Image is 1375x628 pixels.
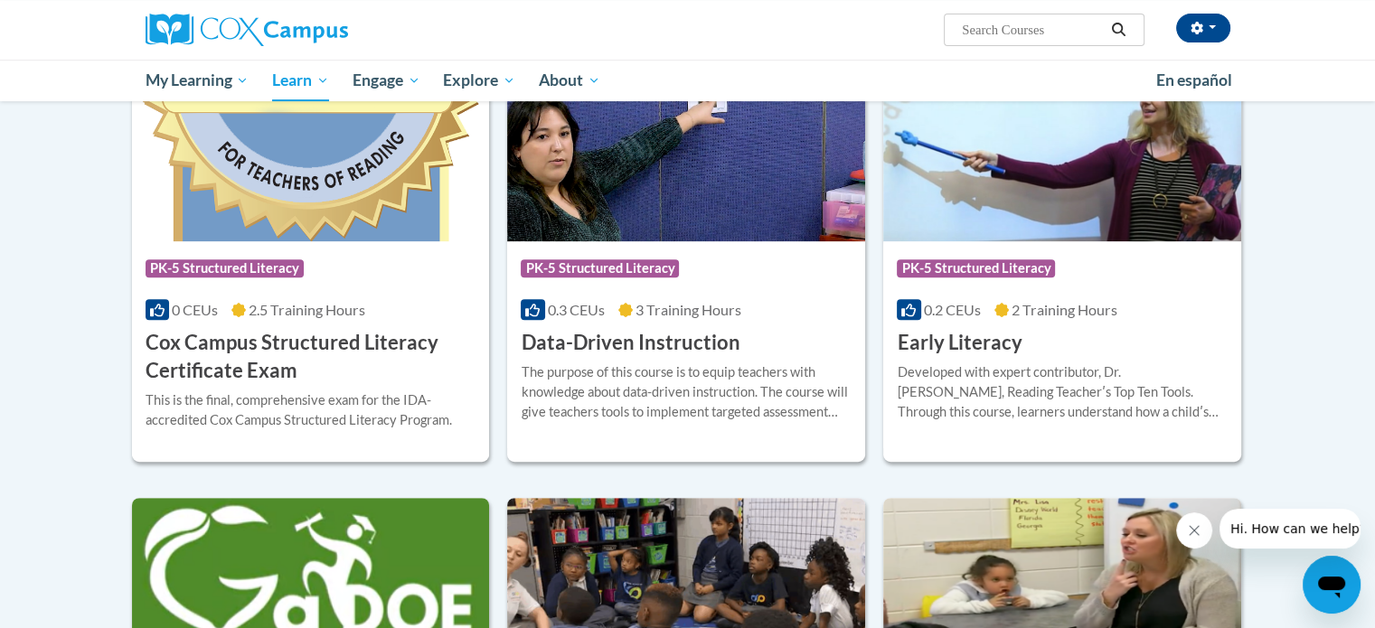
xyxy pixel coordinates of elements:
[1012,301,1117,318] span: 2 Training Hours
[11,13,146,27] span: Hi. How can we help?
[431,60,527,101] a: Explore
[172,301,218,318] span: 0 CEUs
[1303,556,1361,614] iframe: Button to launch messaging window
[260,60,341,101] a: Learn
[960,19,1105,41] input: Search Courses
[443,70,515,91] span: Explore
[636,301,741,318] span: 3 Training Hours
[897,259,1055,277] span: PK-5 Structured Literacy
[1105,19,1132,41] button: Search
[527,60,612,101] a: About
[539,70,600,91] span: About
[272,70,329,91] span: Learn
[146,14,348,46] img: Cox Campus
[924,301,981,318] span: 0.2 CEUs
[145,70,249,91] span: My Learning
[897,329,1022,357] h3: Early Literacy
[897,362,1228,422] div: Developed with expert contributor, Dr. [PERSON_NAME], Reading Teacherʹs Top Ten Tools. Through th...
[548,301,605,318] span: 0.3 CEUs
[146,329,476,385] h3: Cox Campus Structured Literacy Certificate Exam
[341,60,432,101] a: Engage
[1176,14,1230,42] button: Account Settings
[132,57,490,462] a: Course LogoPK-5 Structured Literacy0 CEUs2.5 Training Hours Cox Campus Structured Literacy Certif...
[521,362,852,422] div: The purpose of this course is to equip teachers with knowledge about data-driven instruction. The...
[507,57,865,241] img: Course Logo
[1144,61,1244,99] a: En español
[134,60,261,101] a: My Learning
[883,57,1241,241] img: Course Logo
[353,70,420,91] span: Engage
[249,301,365,318] span: 2.5 Training Hours
[132,57,490,241] img: Course Logo
[146,390,476,430] div: This is the final, comprehensive exam for the IDA-accredited Cox Campus Structured Literacy Program.
[507,57,865,462] a: Course LogoPK-5 Structured Literacy0.3 CEUs3 Training Hours Data-Driven InstructionThe purpose of...
[146,259,304,277] span: PK-5 Structured Literacy
[1220,509,1361,548] iframe: Message from company
[1156,70,1232,89] span: En español
[146,14,489,46] a: Cox Campus
[521,329,739,357] h3: Data-Driven Instruction
[883,57,1241,462] a: Course LogoPK-5 Structured Literacy0.2 CEUs2 Training Hours Early LiteracyDeveloped with expert c...
[1176,512,1212,548] iframe: Close message
[118,60,1257,101] div: Main menu
[521,259,679,277] span: PK-5 Structured Literacy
